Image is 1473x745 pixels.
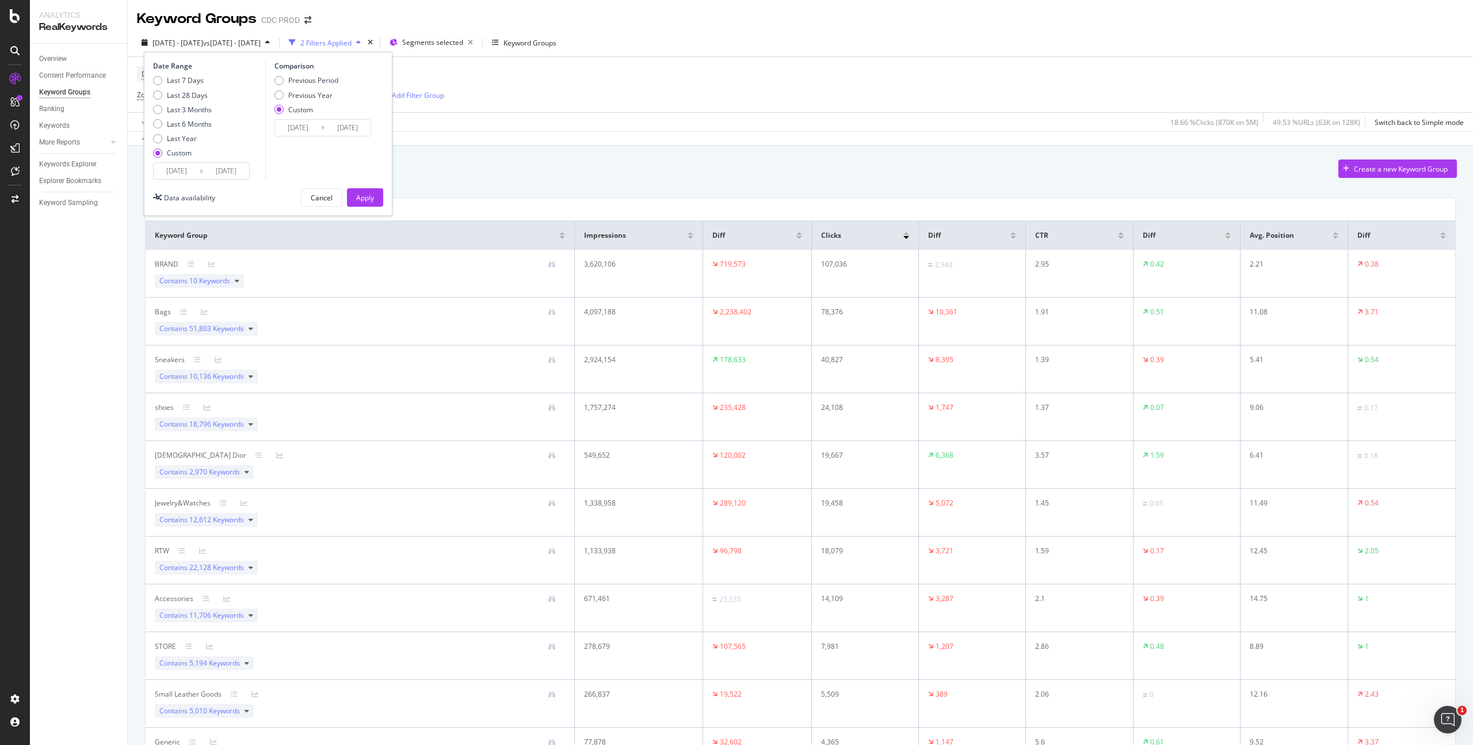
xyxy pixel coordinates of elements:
div: Sneakers [155,355,185,365]
iframe: Intercom live chat [1434,706,1461,733]
span: [DATE] - [DATE] [152,38,203,48]
div: 0.05 [1150,499,1163,509]
div: 1,757,274 [584,402,683,413]
div: 1.45 [1035,498,1115,508]
button: Create a new Keyword Group [1338,159,1457,178]
div: CDC PROD [261,14,300,26]
div: 1,338,958 [584,498,683,508]
button: Add Filter Group [376,88,444,102]
span: 1 [1457,706,1467,715]
div: Create a new Keyword Group [1354,164,1448,174]
div: Last 6 Months [167,119,212,129]
span: Impressions [584,230,626,241]
div: Lady Dior [155,450,246,461]
div: 1.91 [1035,307,1115,317]
div: 5,509 [821,689,900,700]
span: 51,803 Keywords [189,324,244,333]
div: More Reports [39,136,80,149]
button: Apply [137,113,170,131]
div: Custom [288,105,313,115]
div: 2,943 [935,260,953,270]
div: 2.43 [1365,689,1379,700]
div: 8,395 [936,355,953,365]
div: 1.59 [1035,546,1115,556]
div: RTW [155,546,169,556]
div: Custom [153,148,212,158]
div: Last 28 Days [167,90,208,100]
div: 3,620,106 [584,259,683,269]
div: 2.06 [1035,689,1115,700]
span: Diff [1357,230,1370,241]
div: 0.17 [1150,546,1164,556]
input: Start Date [275,120,321,136]
div: 2.21 [1250,259,1329,269]
button: Segments selected [385,33,478,52]
span: 11,706 Keywords [189,610,244,620]
div: Previous Period [288,75,338,85]
div: 25,535 [719,594,741,605]
div: 0.48 [1150,641,1164,652]
div: times [365,37,375,48]
div: 0.38 [1365,259,1379,269]
div: Keyword Groups [39,86,90,98]
span: Clicks [821,230,841,241]
a: Keywords Explorer [39,158,119,170]
div: 1.59 [1150,450,1164,461]
div: 40,827 [821,355,900,365]
div: 2.1 [1035,594,1115,604]
span: 22,128 Keywords [189,562,244,572]
div: Content Performance [39,70,106,82]
div: Date Range [153,61,262,71]
span: Contains [159,610,244,621]
div: 235,428 [720,402,746,413]
div: Keywords Explorer [39,158,97,170]
div: 6.41 [1250,450,1329,461]
div: 14.75 [1250,594,1329,604]
div: 1,133,938 [584,546,683,556]
div: RealKeywords [39,21,118,34]
span: Contains [159,419,244,429]
div: Last Year [153,134,212,143]
div: Previous Year [274,90,338,100]
span: Contains [159,324,244,334]
div: 12.45 [1250,546,1329,556]
div: Overview [39,53,67,65]
span: Keyword Group [155,230,208,241]
a: Explorer Bookmarks [39,175,119,187]
input: End Date [203,163,249,179]
div: 0.07 [1150,402,1164,413]
button: [DATE] - [DATE]vs[DATE] - [DATE] [137,33,274,52]
span: CTR [1035,230,1048,241]
div: 0.39 [1150,594,1164,604]
a: Content Performance [39,70,119,82]
div: 96,798 [720,546,742,556]
span: 12,612 Keywords [189,515,244,524]
div: 8.89 [1250,641,1329,652]
button: Apply [347,188,383,207]
div: 0.51 [1150,307,1164,317]
span: Avg. Position [1250,230,1294,241]
div: Jewelry&Watches [155,498,211,508]
div: Explorer Bookmarks [39,175,101,187]
span: 2,970 Keywords [189,467,240,477]
div: Data availability [164,193,215,203]
div: Custom [274,105,338,115]
div: Comparison [274,61,375,71]
div: Last 7 Days [167,75,204,85]
span: Contains [159,515,244,525]
div: 0.54 [1365,498,1379,508]
img: Equal [1143,693,1147,697]
div: 1 [1365,641,1369,652]
span: 10 Keywords [189,276,230,286]
img: Equal [1357,454,1362,458]
div: Keyword Groups [503,38,556,48]
div: 0.18 [1364,451,1378,461]
div: Accessories [155,594,193,604]
span: Zones [137,90,157,100]
span: 5,194 Keywords [189,658,240,668]
div: 2 Filters Applied [300,38,352,48]
div: 671,461 [584,594,683,604]
img: Equal [712,598,717,601]
div: 18.66 % Clicks ( 870K on 5M ) [1170,117,1258,127]
input: End Date [325,120,371,136]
